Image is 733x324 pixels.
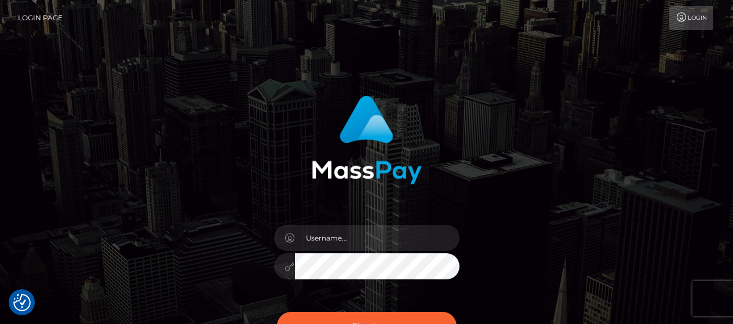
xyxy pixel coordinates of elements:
a: Login Page [18,6,63,30]
button: Consent Preferences [13,294,31,311]
img: Revisit consent button [13,294,31,311]
input: Username... [295,225,460,251]
a: Login [669,6,713,30]
img: MassPay Login [312,96,422,184]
